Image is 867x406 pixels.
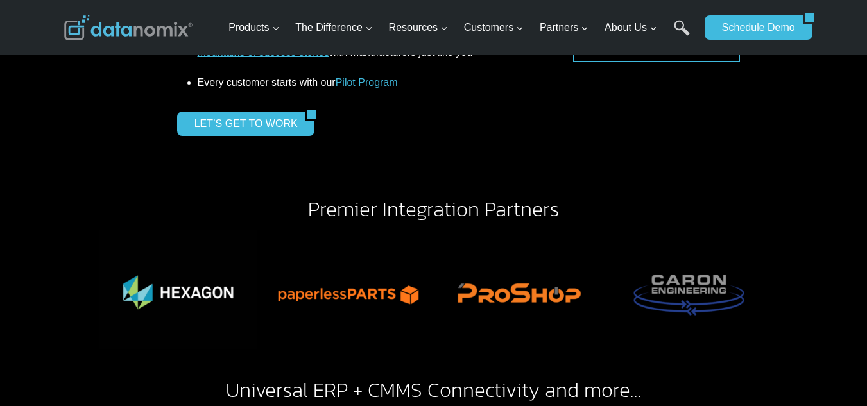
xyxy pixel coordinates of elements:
img: Datanomix + Caron Engineering [609,230,768,349]
div: 6 of 6 [609,230,768,349]
span: The Difference [295,19,373,36]
li: Every customer starts with our [198,67,517,90]
a: Schedule Demo [705,15,803,40]
span: Products [228,19,279,36]
h2: Universal ERP + CMMS Connectivity and more… [64,380,803,400]
h2: Premier Integration Partners [64,199,803,219]
span: Partners [540,19,588,36]
a: Search [674,20,690,49]
div: 3 of 6 [99,230,258,349]
img: Datanomix + Paperless Parts [269,230,428,349]
span: Resources [389,19,448,36]
span: About Us [605,19,657,36]
nav: Primary Navigation [223,7,698,49]
img: Datanomix + ProShop ERP [439,230,598,349]
img: Datanomix [64,15,193,40]
div: 4 of 6 [269,230,428,349]
a: LET’S GET TO WORK [177,112,306,136]
div: Photo Gallery Carousel [99,230,769,349]
span: Customers [464,19,524,36]
img: Datanomix + Hexagon Manufacturing Intelligence [99,230,258,349]
a: Pilot Program [336,77,398,88]
div: 5 of 6 [439,230,598,349]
